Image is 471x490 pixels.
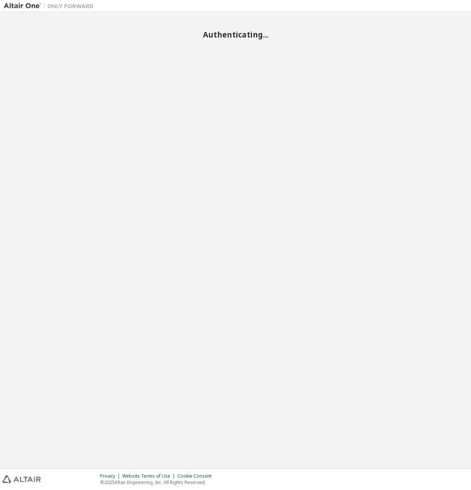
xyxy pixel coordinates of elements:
img: Altair One [4,2,97,10]
div: Website Terms of Use [122,473,177,479]
p: © 2025 Altair Engineering, Inc. All Rights Reserved. [100,479,216,485]
img: altair_logo.svg [2,475,41,483]
div: Cookie Consent [177,473,216,479]
h2: Authenticating... [4,30,467,39]
div: Privacy [100,473,122,479]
